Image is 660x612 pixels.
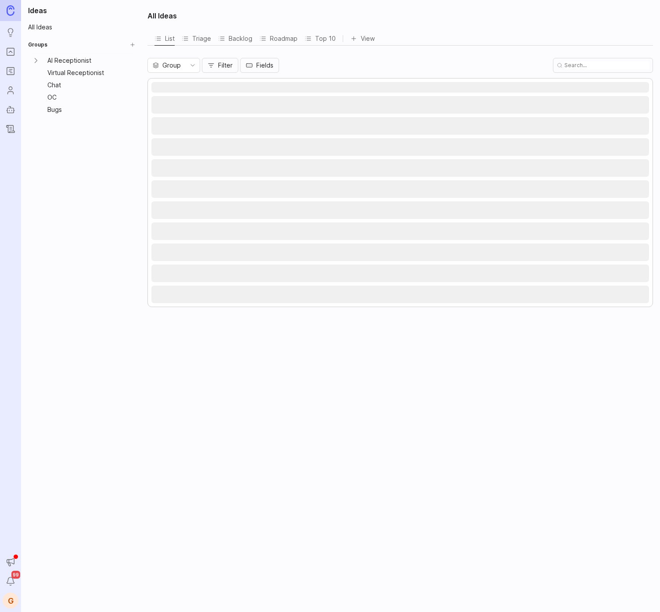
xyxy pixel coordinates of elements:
[147,11,177,21] h2: All Ideas
[44,54,126,67] a: AI Receptionist
[186,62,200,69] svg: toggle icon
[202,58,238,73] button: Filter
[3,25,18,40] a: Ideas
[7,5,14,15] img: Canny Home
[44,91,126,104] a: OC
[3,554,18,570] button: Announcements
[218,61,233,70] span: Filter
[44,67,126,79] a: Virtual Receptionist
[44,79,126,91] a: Chat
[305,32,336,45] button: Top 10
[3,63,18,79] a: Roadmaps
[3,593,18,608] button: G
[3,573,18,589] button: Notifications
[259,32,298,45] button: Roadmap
[28,41,47,48] h2: Groups
[11,571,20,579] span: 99
[3,82,18,98] a: Users
[3,44,18,60] a: Portal
[240,58,279,73] button: Fields
[126,39,139,51] button: Create Group
[564,61,649,69] input: Search...
[218,32,252,45] button: Backlog
[3,102,18,118] a: Autopilot
[25,21,139,33] a: All Ideas
[25,5,139,16] h1: Ideas
[350,32,375,45] button: View
[28,54,44,67] button: AI Receptionist expand
[256,61,273,70] span: Fields
[154,32,175,45] button: List
[162,61,181,70] span: Group
[147,58,200,73] div: toggle menu
[182,32,211,45] button: Triage
[44,104,126,116] a: Bugs
[3,121,18,137] a: Changelog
